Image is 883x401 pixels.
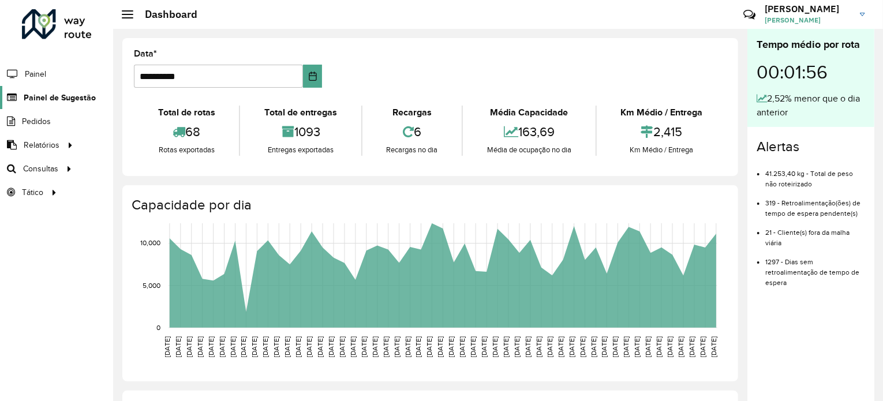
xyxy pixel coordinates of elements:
[371,336,379,357] text: [DATE]
[710,336,717,357] text: [DATE]
[765,160,865,189] li: 41.253,40 kg - Total de peso não roteirizado
[393,336,401,357] text: [DATE]
[243,144,358,156] div: Entregas exportadas
[677,336,684,357] text: [DATE]
[185,336,193,357] text: [DATE]
[24,92,96,104] span: Painel de Sugestão
[272,336,280,357] text: [DATE]
[765,248,865,288] li: 1297 - Dias sem retroalimentação de tempo de espera
[243,106,358,119] div: Total de entregas
[491,336,499,357] text: [DATE]
[294,336,302,357] text: [DATE]
[535,336,542,357] text: [DATE]
[143,282,160,289] text: 5,000
[137,144,236,156] div: Rotas exportadas
[502,336,510,357] text: [DATE]
[699,336,706,357] text: [DATE]
[404,336,411,357] text: [DATE]
[283,336,291,357] text: [DATE]
[23,163,58,175] span: Consultas
[305,336,313,357] text: [DATE]
[365,119,459,144] div: 6
[447,336,455,357] text: [DATE]
[132,197,727,213] h4: Capacidade por dia
[737,2,762,27] a: Contato Rápido
[546,336,553,357] text: [DATE]
[600,144,724,156] div: Km Médio / Entrega
[765,219,865,248] li: 21 - Cliente(s) fora da malha viária
[137,119,236,144] div: 68
[757,92,865,119] div: 2,52% menor que o dia anterior
[261,336,269,357] text: [DATE]
[469,336,477,357] text: [DATE]
[765,3,851,14] h3: [PERSON_NAME]
[25,68,46,80] span: Painel
[644,336,652,357] text: [DATE]
[513,336,521,357] text: [DATE]
[757,53,865,92] div: 00:01:56
[466,144,592,156] div: Média de ocupação no dia
[365,106,459,119] div: Recargas
[757,37,865,53] div: Tempo médio por rota
[140,239,160,247] text: 10,000
[240,336,248,357] text: [DATE]
[243,119,358,144] div: 1093
[623,336,630,357] text: [DATE]
[207,336,215,357] text: [DATE]
[601,336,608,357] text: [DATE]
[600,119,724,144] div: 2,415
[174,336,182,357] text: [DATE]
[137,106,236,119] div: Total de rotas
[338,336,346,357] text: [DATE]
[22,115,51,128] span: Pedidos
[437,336,444,357] text: [DATE]
[568,336,575,357] text: [DATE]
[579,336,586,357] text: [DATE]
[134,47,157,61] label: Data
[250,336,258,357] text: [DATE]
[360,336,368,357] text: [DATE]
[327,336,335,357] text: [DATE]
[458,336,466,357] text: [DATE]
[196,336,204,357] text: [DATE]
[466,106,592,119] div: Média Capacidade
[24,139,59,151] span: Relatórios
[163,336,171,357] text: [DATE]
[557,336,564,357] text: [DATE]
[133,8,197,21] h2: Dashboard
[612,336,619,357] text: [DATE]
[218,336,226,357] text: [DATE]
[22,186,43,198] span: Tático
[426,336,433,357] text: [DATE]
[415,336,422,357] text: [DATE]
[633,336,641,357] text: [DATE]
[303,65,323,88] button: Choose Date
[757,138,865,155] h4: Alertas
[600,106,724,119] div: Km Médio / Entrega
[655,336,663,357] text: [DATE]
[156,324,160,331] text: 0
[688,336,695,357] text: [DATE]
[765,15,851,25] span: [PERSON_NAME]
[382,336,390,357] text: [DATE]
[666,336,674,357] text: [DATE]
[590,336,597,357] text: [DATE]
[229,336,237,357] text: [DATE]
[765,189,865,219] li: 319 - Retroalimentação(ões) de tempo de espera pendente(s)
[480,336,488,357] text: [DATE]
[349,336,357,357] text: [DATE]
[316,336,324,357] text: [DATE]
[524,336,532,357] text: [DATE]
[466,119,592,144] div: 163,69
[365,144,459,156] div: Recargas no dia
